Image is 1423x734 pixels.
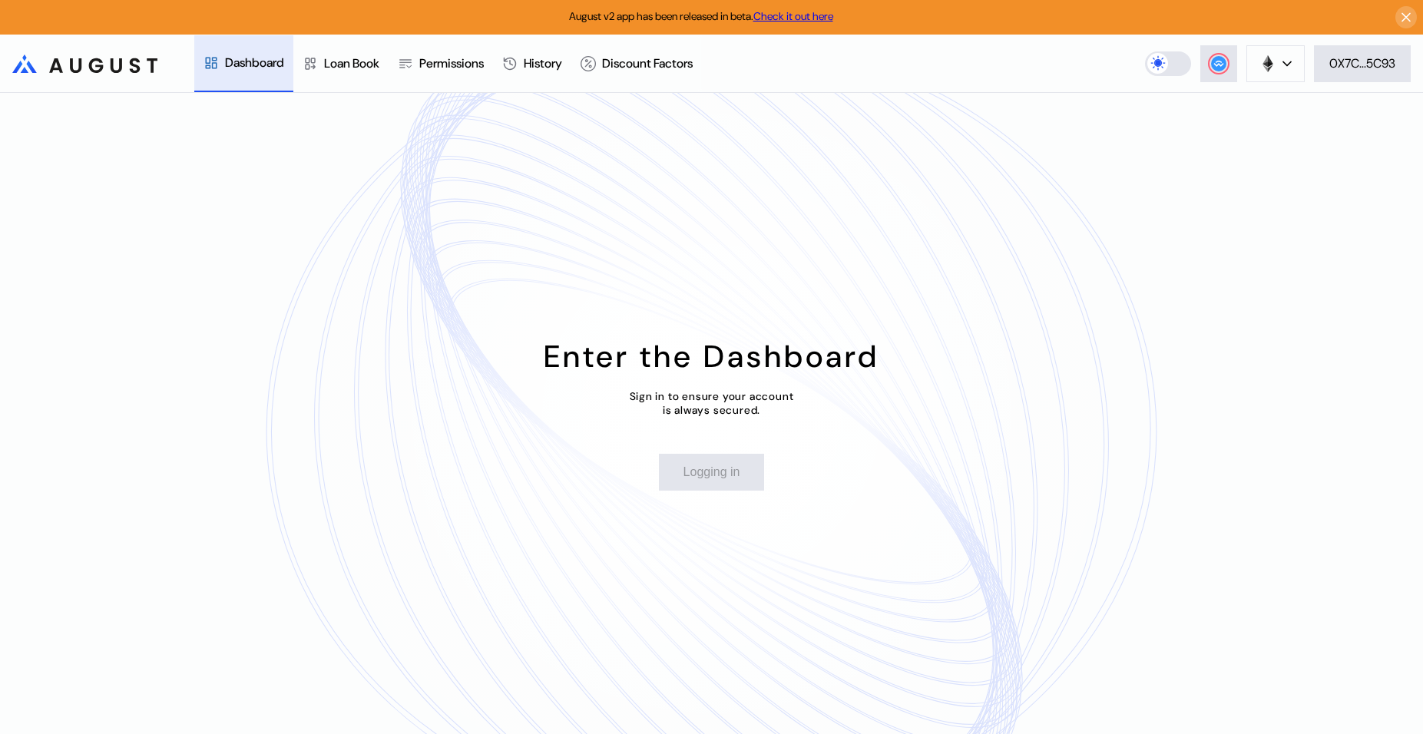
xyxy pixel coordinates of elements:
[493,35,571,92] a: History
[1246,45,1305,82] button: chain logo
[571,35,702,92] a: Discount Factors
[1329,55,1395,71] div: 0X7C...5C93
[1314,45,1411,82] button: 0X7C...5C93
[524,55,562,71] div: History
[1259,55,1276,72] img: chain logo
[225,55,284,71] div: Dashboard
[389,35,493,92] a: Permissions
[602,55,693,71] div: Discount Factors
[544,336,879,376] div: Enter the Dashboard
[569,9,833,23] span: August v2 app has been released in beta.
[630,389,794,417] div: Sign in to ensure your account is always secured.
[659,454,765,491] button: Logging in
[293,35,389,92] a: Loan Book
[194,35,293,92] a: Dashboard
[753,9,833,23] a: Check it out here
[419,55,484,71] div: Permissions
[324,55,379,71] div: Loan Book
